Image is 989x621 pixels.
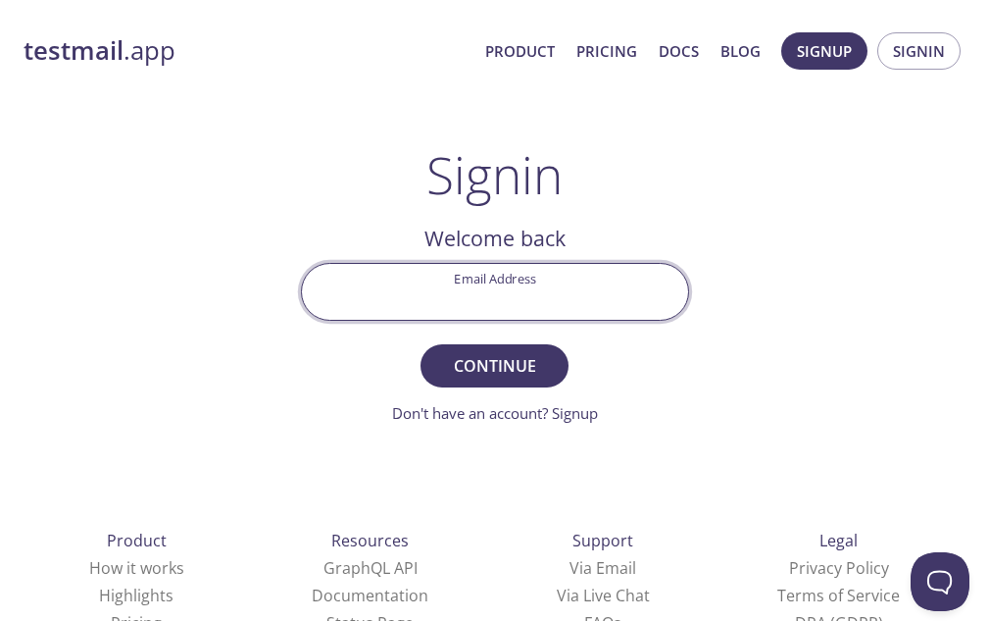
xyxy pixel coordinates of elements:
iframe: Help Scout Beacon - Open [911,552,969,611]
button: Signup [781,32,867,70]
span: Legal [819,530,858,551]
a: Docs [659,38,699,64]
h1: Signin [426,145,563,204]
strong: testmail [24,33,124,68]
a: Terms of Service [777,585,900,606]
a: GraphQL API [323,557,418,579]
button: Continue [420,344,568,388]
a: Via Email [569,557,636,579]
h2: Welcome back [301,222,689,255]
a: Don't have an account? Signup [392,403,598,423]
a: Via Live Chat [557,585,650,606]
span: Signup [797,38,852,64]
span: Signin [893,38,945,64]
span: Continue [442,352,546,380]
a: Documentation [312,585,428,606]
span: Support [572,530,633,551]
a: Blog [720,38,761,64]
button: Signin [877,32,961,70]
a: How it works [89,557,184,579]
a: testmail.app [24,34,470,68]
a: Privacy Policy [789,557,889,579]
a: Pricing [576,38,637,64]
span: Resources [331,530,409,551]
span: Product [107,530,167,551]
a: Product [485,38,555,64]
a: Highlights [99,585,173,606]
